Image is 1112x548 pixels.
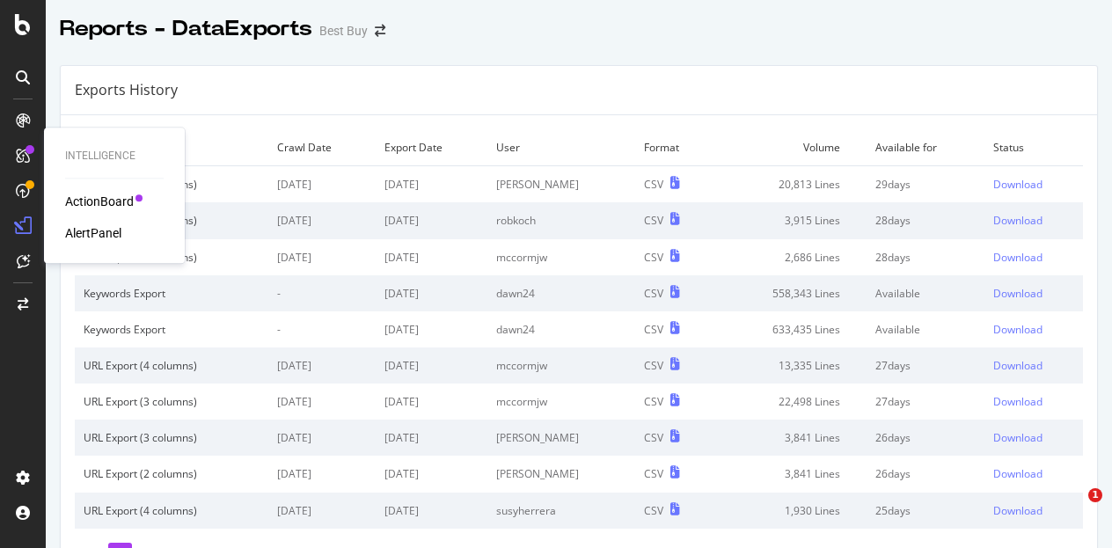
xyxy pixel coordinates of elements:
td: 558,343 Lines [714,275,867,311]
td: dawn24 [487,311,636,347]
td: Volume [714,129,867,166]
td: [DATE] [268,493,375,529]
div: Best Buy [319,22,368,40]
td: [DATE] [376,166,487,203]
div: CSV [644,503,663,518]
td: [DATE] [376,384,487,420]
td: [DATE] [268,456,375,492]
td: 29 days [867,166,984,203]
td: - [268,275,375,311]
td: 3,841 Lines [714,420,867,456]
div: Keywords Export [84,286,260,301]
div: CSV [644,213,663,228]
a: Download [993,466,1074,481]
div: Download [993,466,1042,481]
td: susyherrera [487,493,636,529]
a: Download [993,394,1074,409]
div: CSV [644,358,663,373]
a: ActionBoard [65,193,134,210]
td: [DATE] [268,166,375,203]
td: [DATE] [376,311,487,347]
td: 13,335 Lines [714,347,867,384]
td: 633,435 Lines [714,311,867,347]
div: CSV [644,286,663,301]
td: Export Date [376,129,487,166]
div: CSV [644,394,663,409]
div: arrow-right-arrow-left [375,25,385,37]
div: Download [993,250,1042,265]
div: Download [993,394,1042,409]
td: [DATE] [376,420,487,456]
td: mccormjw [487,384,636,420]
div: Available [875,286,975,301]
div: CSV [644,322,663,337]
td: [DATE] [376,202,487,238]
div: Download [993,322,1042,337]
div: CSV [644,177,663,192]
td: 26 days [867,456,984,492]
td: [DATE] [376,493,487,529]
iframe: Intercom live chat [1052,488,1094,530]
a: AlertPanel [65,224,121,242]
a: Download [993,322,1074,337]
div: Download [993,503,1042,518]
div: Reports - DataExports [60,14,312,44]
td: [DATE] [268,384,375,420]
td: 27 days [867,384,984,420]
td: [PERSON_NAME] [487,456,636,492]
td: [DATE] [268,202,375,238]
td: [PERSON_NAME] [487,166,636,203]
a: Download [993,213,1074,228]
div: CSV [644,250,663,265]
td: [DATE] [376,456,487,492]
div: URL Export (3 columns) [84,430,260,445]
div: Download [993,177,1042,192]
td: 27 days [867,347,984,384]
div: Download [993,358,1042,373]
a: Download [993,286,1074,301]
a: Download [993,430,1074,445]
td: 2,686 Lines [714,239,867,275]
td: [DATE] [268,420,375,456]
div: Available [875,322,975,337]
div: Keywords Export [84,322,260,337]
td: - [268,311,375,347]
td: 1,930 Lines [714,493,867,529]
td: 3,915 Lines [714,202,867,238]
td: Format [635,129,714,166]
td: [DATE] [376,347,487,384]
td: [DATE] [376,275,487,311]
div: URL Export (3 columns) [84,394,260,409]
td: Status [984,129,1083,166]
td: 22,498 Lines [714,384,867,420]
div: Intelligence [65,149,164,164]
td: mccormjw [487,239,636,275]
div: URL Export (4 columns) [84,503,260,518]
td: mccormjw [487,347,636,384]
div: Download [993,213,1042,228]
td: 26 days [867,420,984,456]
td: 3,841 Lines [714,456,867,492]
td: dawn24 [487,275,636,311]
div: Exports History [75,80,178,100]
div: CSV [644,466,663,481]
td: 28 days [867,202,984,238]
td: robkoch [487,202,636,238]
span: 1 [1088,488,1102,502]
td: 25 days [867,493,984,529]
a: Download [993,503,1074,518]
td: [DATE] [268,239,375,275]
div: Download [993,430,1042,445]
div: Download [993,286,1042,301]
a: Download [993,177,1074,192]
td: 20,813 Lines [714,166,867,203]
td: User [487,129,636,166]
td: Crawl Date [268,129,375,166]
td: [DATE] [376,239,487,275]
div: CSV [644,430,663,445]
td: [DATE] [268,347,375,384]
a: Download [993,250,1074,265]
td: Available for [867,129,984,166]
